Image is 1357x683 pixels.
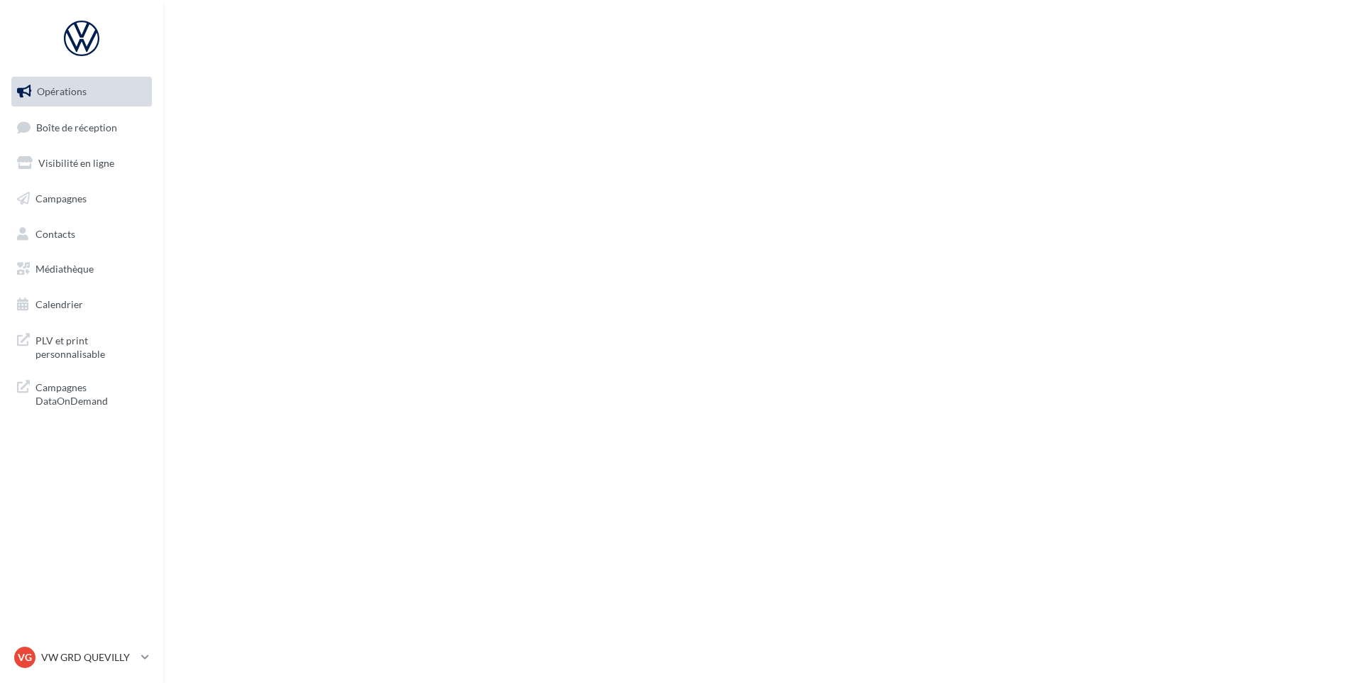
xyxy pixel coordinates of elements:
span: Visibilité en ligne [38,157,114,169]
a: VG VW GRD QUEVILLY [11,644,152,671]
span: Campagnes [35,192,87,204]
span: Contacts [35,227,75,239]
a: Campagnes [9,184,155,214]
span: VG [18,650,32,665]
a: Visibilité en ligne [9,148,155,178]
a: Boîte de réception [9,112,155,143]
span: PLV et print personnalisable [35,331,146,361]
span: Campagnes DataOnDemand [35,378,146,408]
a: Contacts [9,219,155,249]
span: Calendrier [35,298,83,310]
span: Boîte de réception [36,121,117,133]
a: Opérations [9,77,155,106]
span: Opérations [37,85,87,97]
span: Médiathèque [35,263,94,275]
p: VW GRD QUEVILLY [41,650,136,665]
a: Médiathèque [9,254,155,284]
a: Campagnes DataOnDemand [9,372,155,414]
a: PLV et print personnalisable [9,325,155,367]
a: Calendrier [9,290,155,319]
